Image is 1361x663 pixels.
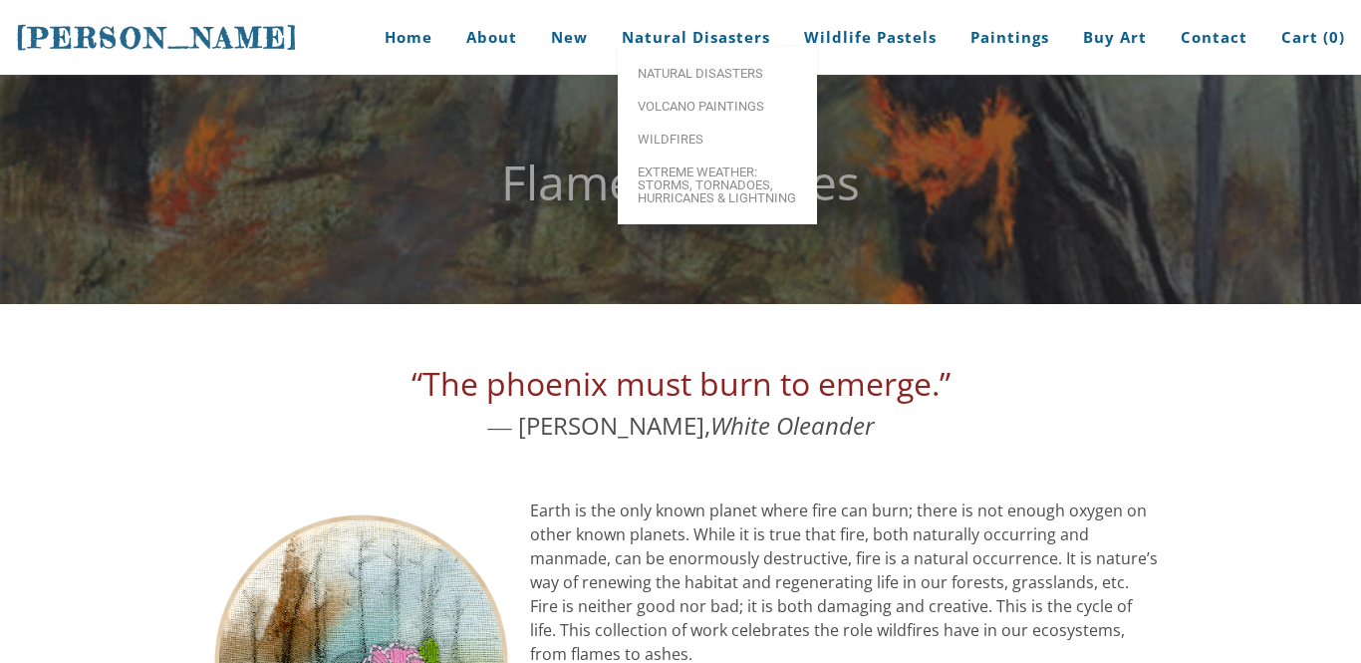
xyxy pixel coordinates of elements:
font: Flames to Ashes [501,150,860,214]
font: White Oleander [710,409,874,442]
font: “The phoenix must burn to emerge.” [411,362,951,405]
a: [PERSON_NAME] [16,19,299,57]
a: Wildfires [618,123,817,156]
span: [PERSON_NAME] [16,21,299,55]
a: Volcano paintings [618,90,817,123]
a: Extreme Weather: Storms, Tornadoes, Hurricanes & Lightning [618,156,817,214]
span: Extreme Weather: Storms, Tornadoes, Hurricanes & Lightning [638,166,797,204]
a: Natural Disasters [618,57,817,90]
span: 0 [1329,27,1339,47]
font: ― [PERSON_NAME], [411,370,951,442]
span: Volcano paintings [638,100,797,113]
span: Wildfires [638,133,797,146]
span: Natural Disasters [638,67,797,80]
